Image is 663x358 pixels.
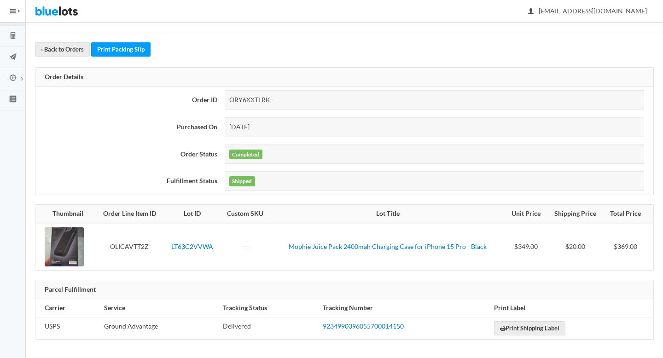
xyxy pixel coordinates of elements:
th: Carrier [35,299,100,317]
th: Order Line Item ID [95,205,164,223]
td: $349.00 [505,223,547,270]
th: Service [100,299,219,317]
div: Order Details [35,68,653,87]
th: Purchased On [35,114,221,141]
td: USPS [35,317,100,339]
th: Tracking Status [219,299,319,317]
th: Unit Price [505,205,547,223]
th: Tracking Number [319,299,490,317]
a: -- [243,243,248,250]
a: 9234990396055700014150 [323,322,404,330]
th: Print Label [490,299,653,317]
a: LT63C2VVWA [171,243,213,250]
a: Mophie Juice Pack 2400mah Charging Case for iPhone 15 Pro - Black [289,243,487,250]
span: [EMAIL_ADDRESS][DOMAIN_NAME] [529,7,647,15]
th: Thumbnail [35,205,95,223]
div: [DATE] [225,117,644,137]
a: Print Shipping Label [494,321,565,335]
td: $20.00 [547,223,603,270]
td: Delivered [219,317,319,339]
th: Total Price [603,205,653,223]
th: Lot Title [270,205,505,223]
label: Completed [229,150,262,160]
th: Order Status [35,141,221,168]
a: Print Packing Slip [91,42,151,57]
th: Fulfillment Status [35,167,221,195]
a: ‹ Back to Orders [35,42,90,57]
div: Parcel Fulfillment [35,280,653,300]
td: OLICAVTT2Z [95,223,164,270]
th: Shipping Price [547,205,603,223]
div: ORY6XXTLRK [225,90,644,110]
label: Shipped [229,176,255,186]
th: Lot ID [164,205,220,223]
th: Custom SKU [221,205,271,223]
td: Ground Advantage [100,317,219,339]
td: $369.00 [603,223,653,270]
th: Order ID [35,87,221,114]
ion-icon: person [526,7,535,16]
